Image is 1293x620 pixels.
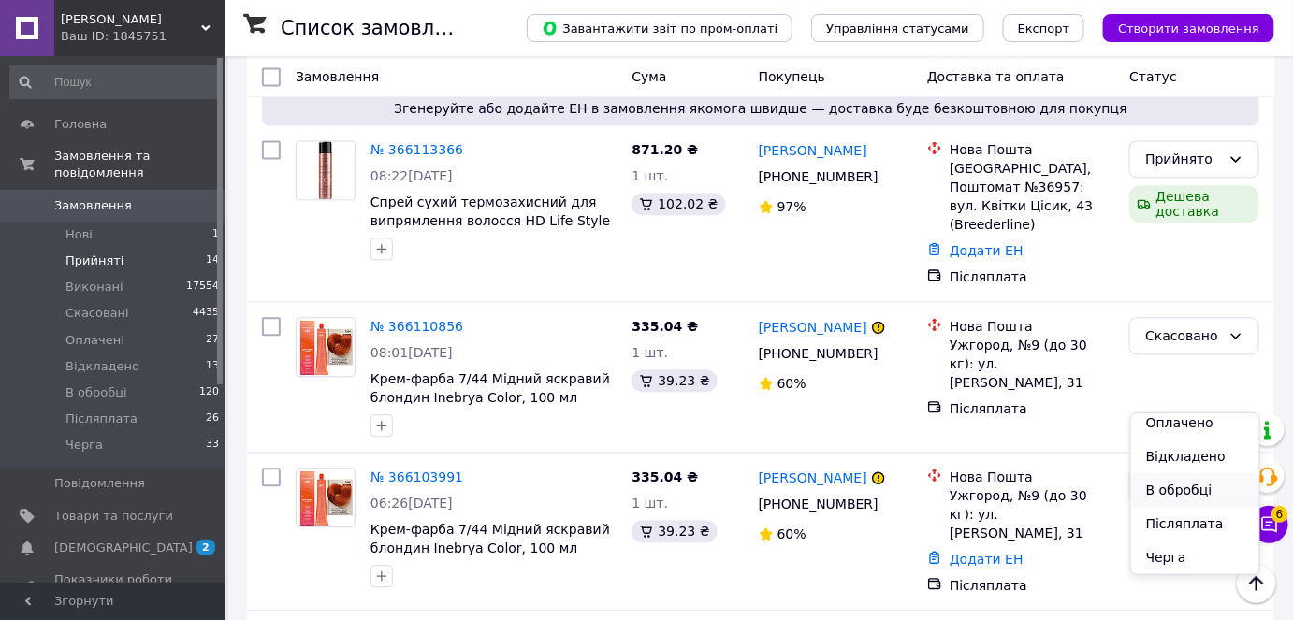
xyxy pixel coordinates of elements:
div: Нова Пошта [950,468,1114,486]
span: 97% [777,199,806,214]
span: 1 [212,226,219,243]
input: Пошук [9,65,221,99]
span: 2 [196,540,215,555]
h1: Список замовлень [281,17,471,39]
span: 27 [206,332,219,349]
div: Післяплата [950,399,1114,418]
img: Фото товару [298,318,354,376]
img: Фото товару [298,469,354,526]
a: Додати ЕН [950,243,1024,258]
div: Дешева доставка [1129,185,1259,223]
span: Управління статусами [826,22,969,36]
a: [PERSON_NAME] [759,469,867,487]
span: [DEMOGRAPHIC_DATA] [54,540,193,556]
span: 120 [199,384,219,401]
span: Ера Краси [61,11,201,28]
button: Створити замовлення [1103,14,1274,42]
a: № 366113366 [370,142,463,157]
span: Післяплата [65,411,138,427]
span: 60% [777,526,806,541]
span: 1 шт. [632,168,668,183]
span: 335.04 ₴ [632,469,698,484]
a: Спрей сухий термозахисний для випрямлення волосся HD Life Style Smooth Protect Spray Farmavita, 3... [370,195,616,266]
span: 08:01[DATE] [370,345,453,360]
button: Наверх [1237,564,1276,603]
a: Крем-фарба 7/44 Мідний яскравий блондин Inebrya Color, 100 мл [370,522,610,555]
a: Створити замовлення [1084,20,1274,35]
span: [PHONE_NUMBER] [759,497,879,512]
a: Фото товару [296,468,356,527]
span: Оплачені [65,332,124,349]
div: Нова Пошта [950,317,1114,336]
span: Черга [65,437,103,454]
span: Доставка та оплата [927,69,1065,84]
li: Черга [1131,541,1259,574]
span: 17554 [186,279,219,296]
button: Чат з покупцем6 [1251,506,1288,543]
span: Товари та послуги [54,508,173,525]
span: Завантажити звіт по пром-оплаті [542,20,777,36]
a: Додати ЕН [950,552,1024,567]
span: 335.04 ₴ [632,319,698,334]
span: 33 [206,437,219,454]
div: 39.23 ₴ [632,520,717,542]
span: [PHONE_NUMBER] [759,346,879,361]
span: Створити замовлення [1118,22,1259,36]
div: Післяплата [950,576,1114,595]
span: Показники роботи компанії [54,571,173,605]
span: Нові [65,226,93,243]
span: 26 [206,411,219,427]
span: Виконані [65,279,123,296]
span: Відкладено [65,358,139,375]
span: Замовлення та повідомлення [54,148,225,181]
span: 14 [206,252,219,269]
span: 6 [1271,506,1288,523]
button: Експорт [1003,14,1085,42]
span: Згенеруйте або додайте ЕН в замовлення якомога швидше — доставка буде безкоштовною для покупця [269,99,1252,118]
a: Фото товару [296,317,356,377]
span: Повідомлення [54,475,145,492]
li: В обробці [1131,473,1259,507]
div: Ужгород, №9 (до 30 кг): ул. [PERSON_NAME], 31 [950,336,1114,392]
span: Замовлення [54,197,132,214]
div: Ужгород, №9 (до 30 кг): ул. [PERSON_NAME], 31 [950,486,1114,542]
a: [PERSON_NAME] [759,141,867,160]
span: Статус [1129,69,1177,84]
a: № 366110856 [370,319,463,334]
span: Cума [632,69,666,84]
span: Замовлення [296,69,379,84]
div: 39.23 ₴ [632,369,717,392]
a: Фото товару [296,140,356,200]
a: № 366103991 [370,469,463,484]
span: Скасовані [65,305,129,322]
div: Ваш ID: 1845751 [61,28,225,45]
div: Післяплата [950,267,1114,286]
div: Нова Пошта [950,140,1114,159]
img: Фото товару [319,141,332,199]
span: 06:26[DATE] [370,496,453,511]
button: Управління статусами [811,14,984,42]
span: Головна [54,116,107,133]
div: [GEOGRAPHIC_DATA], Поштомат №36957: вул. Квітки Цісик, 43 (Breederline) [950,159,1114,234]
span: 1 шт. [632,345,668,360]
li: Післяплата [1131,507,1259,541]
li: Відкладено [1131,440,1259,473]
a: [PERSON_NAME] [759,318,867,337]
div: Прийнято [1145,149,1221,169]
span: 08:22[DATE] [370,168,453,183]
div: Скасовано [1145,325,1221,346]
span: 13 [206,358,219,375]
button: Завантажити звіт по пром-оплаті [527,14,792,42]
span: Крем-фарба 7/44 Мідний яскравий блондин Inebrya Color, 100 мл [370,371,610,405]
span: В обробці [65,384,127,401]
span: 1 шт. [632,496,668,511]
span: 60% [777,376,806,391]
li: Оплачено [1131,406,1259,440]
div: 102.02 ₴ [632,193,725,215]
span: 4435 [193,305,219,322]
span: Прийняті [65,252,123,269]
span: [PHONE_NUMBER] [759,169,879,184]
span: Покупець [759,69,825,84]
